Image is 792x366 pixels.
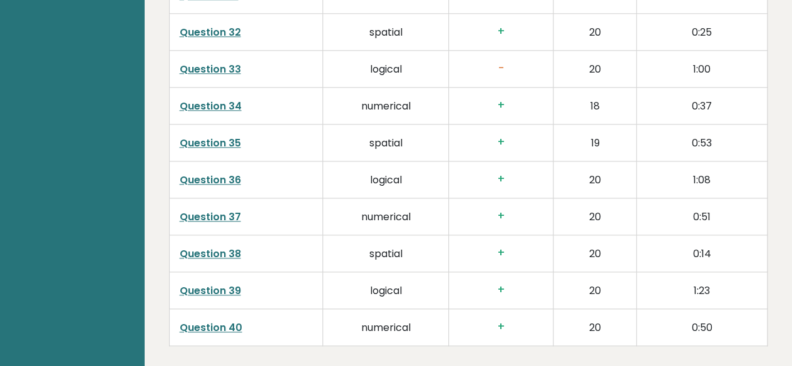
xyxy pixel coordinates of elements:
a: Question 35 [180,136,241,150]
td: logical [323,272,449,309]
td: 0:37 [637,88,767,125]
a: Question 36 [180,173,241,187]
td: 20 [553,309,637,346]
h3: + [459,320,543,333]
td: 19 [553,125,637,161]
td: spatial [323,235,449,272]
td: 0:50 [637,309,767,346]
td: 20 [553,198,637,235]
td: 18 [553,88,637,125]
td: 20 [553,272,637,309]
h3: + [459,283,543,297]
td: 0:51 [637,198,767,235]
td: numerical [323,198,449,235]
td: logical [323,161,449,198]
a: Question 34 [180,99,242,113]
a: Question 32 [180,25,241,39]
td: 1:08 [637,161,767,198]
h3: + [459,173,543,186]
td: 20 [553,161,637,198]
h3: + [459,99,543,112]
td: logical [323,51,449,88]
td: spatial [323,125,449,161]
h3: - [459,62,543,75]
td: 0:53 [637,125,767,161]
td: 20 [553,235,637,272]
td: 1:00 [637,51,767,88]
a: Question 37 [180,210,241,224]
td: 1:23 [637,272,767,309]
h3: + [459,247,543,260]
h3: + [459,136,543,149]
td: spatial [323,14,449,51]
td: 0:14 [637,235,767,272]
a: Question 38 [180,247,241,261]
a: Question 40 [180,320,242,335]
a: Question 33 [180,62,241,76]
a: Question 39 [180,283,241,298]
td: numerical [323,88,449,125]
td: numerical [323,309,449,346]
h3: + [459,210,543,223]
h3: + [459,25,543,38]
td: 20 [553,14,637,51]
td: 0:25 [637,14,767,51]
td: 20 [553,51,637,88]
